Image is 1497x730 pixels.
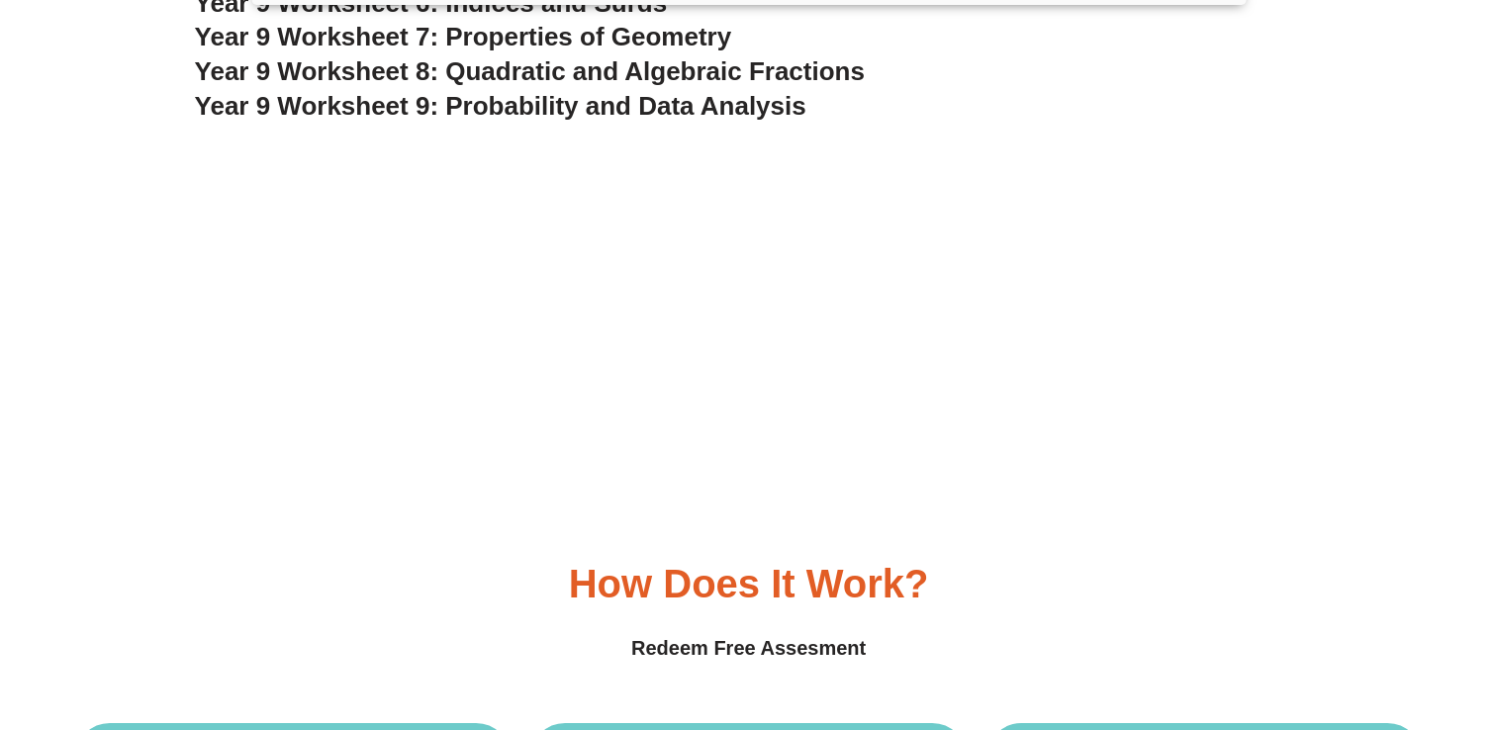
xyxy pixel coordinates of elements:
h4: Redeem Free Assesment [75,633,1423,664]
a: Year 9 Worksheet 7: Properties of Geometry [195,22,732,51]
a: Year 9 Worksheet 9: Probability and Data Analysis [195,91,806,121]
h3: How Does it Work? [569,564,929,603]
a: Year 9 Worksheet 8: Quadratic and Algebraic Fractions [195,56,865,86]
iframe: Chat Widget [1168,507,1497,730]
iframe: Advertisement [155,210,1343,487]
